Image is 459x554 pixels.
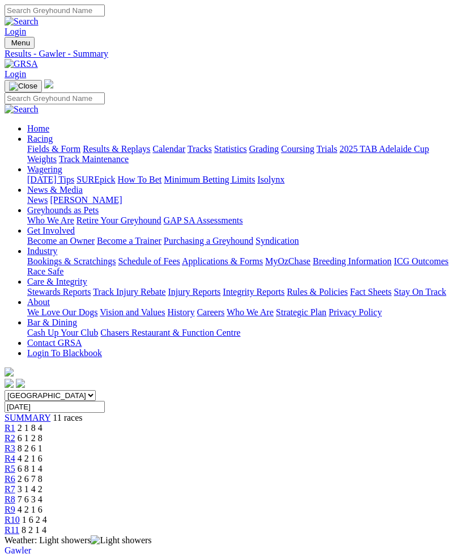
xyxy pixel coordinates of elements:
span: 8 2 1 4 [22,525,46,535]
a: Grading [249,144,279,154]
a: News [27,195,48,205]
a: Syndication [256,236,299,246]
a: Results - Gawler - Summary [5,49,454,59]
a: Who We Are [27,215,74,225]
a: Race Safe [27,267,63,276]
input: Search [5,5,105,16]
a: Login [5,69,26,79]
a: R1 [5,423,15,433]
span: 4 2 1 6 [18,505,42,514]
a: Fields & Form [27,144,80,154]
img: Search [5,16,39,27]
a: Bar & Dining [27,318,77,327]
div: Care & Integrity [27,287,454,297]
a: Fact Sheets [350,287,392,297]
span: Weather: Light showers [5,535,152,545]
a: Statistics [214,144,247,154]
a: R5 [5,464,15,473]
img: GRSA [5,59,38,69]
a: Injury Reports [168,287,220,297]
a: We Love Our Dogs [27,307,97,317]
span: 4 2 1 6 [18,454,42,463]
input: Select date [5,401,105,413]
a: Strategic Plan [276,307,326,317]
a: Bookings & Scratchings [27,256,116,266]
img: twitter.svg [16,379,25,388]
a: Contact GRSA [27,338,82,348]
a: [PERSON_NAME] [50,195,122,205]
a: How To Bet [118,175,162,184]
a: Schedule of Fees [118,256,180,266]
span: 8 2 6 1 [18,443,42,453]
a: About [27,297,50,307]
a: 2025 TAB Adelaide Cup [339,144,429,154]
span: 2 6 7 8 [18,474,42,484]
button: Toggle navigation [5,37,35,49]
a: Track Injury Rebate [93,287,165,297]
a: ICG Outcomes [394,256,448,266]
span: 7 6 3 4 [18,494,42,504]
span: 1 6 2 4 [22,515,47,525]
a: Chasers Restaurant & Function Centre [100,328,240,337]
a: Rules & Policies [287,287,348,297]
a: Get Involved [27,226,75,235]
div: Racing [27,144,454,164]
a: Results & Replays [83,144,150,154]
a: Minimum Betting Limits [164,175,255,184]
span: Menu [11,39,30,47]
a: Stay On Track [394,287,446,297]
a: MyOzChase [265,256,311,266]
a: R9 [5,505,15,514]
a: Stewards Reports [27,287,91,297]
button: Toggle navigation [5,80,42,92]
span: R10 [5,515,20,525]
span: 6 1 2 8 [18,433,42,443]
span: 6 8 1 4 [18,464,42,473]
a: Become an Owner [27,236,95,246]
span: 11 races [53,413,82,422]
a: Industry [27,246,57,256]
a: [DATE] Tips [27,175,74,184]
a: Isolynx [257,175,284,184]
img: logo-grsa-white.png [44,79,53,88]
div: Get Involved [27,236,454,246]
a: Privacy Policy [329,307,382,317]
a: Vision and Values [100,307,165,317]
div: Industry [27,256,454,277]
a: Trials [316,144,337,154]
a: Wagering [27,164,62,174]
span: 2 1 8 4 [18,423,42,433]
a: History [167,307,194,317]
a: Tracks [188,144,212,154]
a: GAP SA Assessments [164,215,243,225]
a: Become a Trainer [97,236,161,246]
input: Search [5,92,105,104]
a: Purchasing a Greyhound [164,236,253,246]
img: Search [5,104,39,115]
span: 3 1 4 2 [18,484,42,494]
a: R2 [5,433,15,443]
a: Home [27,124,49,133]
img: facebook.svg [5,379,14,388]
a: Retire Your Greyhound [76,215,161,225]
a: R6 [5,474,15,484]
a: Cash Up Your Club [27,328,98,337]
a: R4 [5,454,15,463]
a: Login [5,27,26,36]
a: SUMMARY [5,413,50,422]
a: Login To Blackbook [27,348,102,358]
a: Applications & Forms [182,256,263,266]
span: R7 [5,484,15,494]
img: Light showers [91,535,151,545]
a: Greyhounds as Pets [27,205,99,215]
a: R3 [5,443,15,453]
div: News & Media [27,195,454,205]
a: R11 [5,525,19,535]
